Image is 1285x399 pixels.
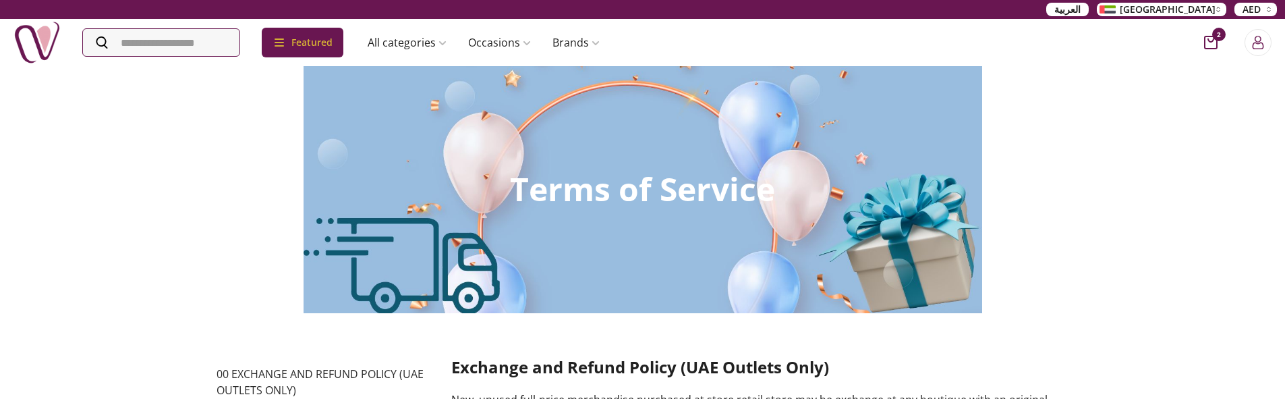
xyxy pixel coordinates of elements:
div: Featured [262,28,343,57]
button: AED [1234,3,1277,16]
span: 2 [1212,28,1226,41]
span: AED [1243,3,1261,16]
a: Occasions [457,29,542,56]
h2: Exchange and Refund Policy (UAE Outlets Only) [451,356,1069,378]
span: [GEOGRAPHIC_DATA] [1120,3,1216,16]
button: cart-button [1204,36,1218,49]
button: Login [1245,29,1272,56]
img: Arabic_dztd3n.png [1100,5,1116,14]
a: All categories [357,29,457,56]
span: العربية [1054,3,1081,16]
img: Nigwa-uae-gifts [13,19,61,66]
button: [GEOGRAPHIC_DATA] [1097,3,1226,16]
h2: Terms of Service [510,173,775,205]
input: Search [83,29,239,56]
a: Brands [542,29,610,56]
